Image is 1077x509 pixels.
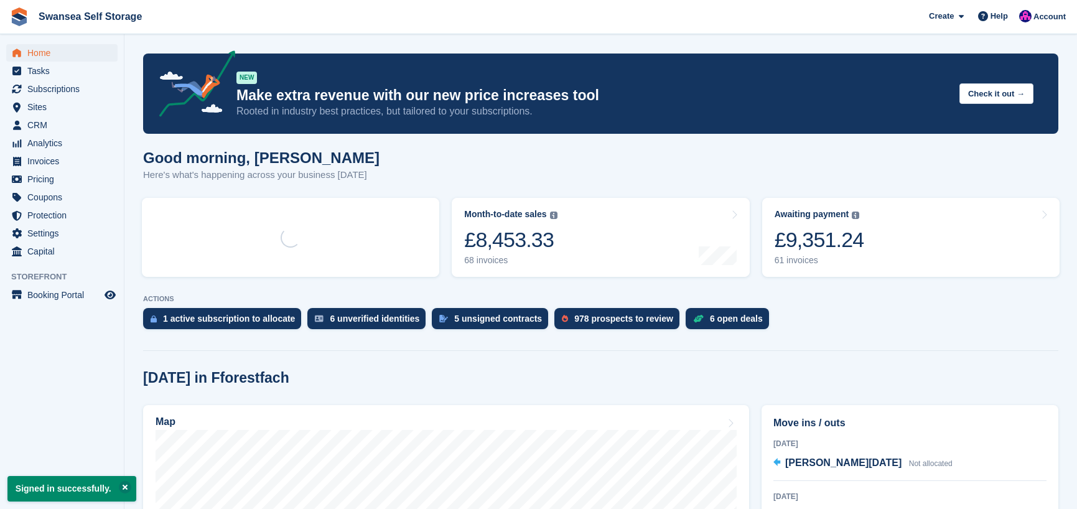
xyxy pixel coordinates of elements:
a: menu [6,152,118,170]
a: menu [6,134,118,152]
span: Coupons [27,189,102,206]
p: Signed in successfully. [7,476,136,502]
div: £8,453.33 [464,227,557,253]
h2: Map [156,416,175,427]
div: [DATE] [773,491,1047,502]
h2: [DATE] in Fforestfach [143,370,289,386]
img: price-adjustments-announcement-icon-8257ccfd72463d97f412b2fc003d46551f7dbcb40ab6d574587a9cd5c0d94... [149,50,236,121]
button: Check it out → [959,83,1033,104]
span: Storefront [11,271,124,283]
div: NEW [236,72,257,84]
img: icon-info-grey-7440780725fd019a000dd9b08b2336e03edf1995a4989e88bcd33f0948082b44.svg [852,212,859,219]
a: menu [6,225,118,242]
img: Donna Davies [1019,10,1032,22]
a: menu [6,98,118,116]
a: [PERSON_NAME][DATE] Not allocated [773,455,953,472]
img: verify_identity-adf6edd0f0f0b5bbfe63781bf79b02c33cf7c696d77639b501bdc392416b5a36.svg [315,315,324,322]
span: Not allocated [909,459,953,468]
a: 978 prospects to review [554,308,686,335]
span: Home [27,44,102,62]
img: deal-1b604bf984904fb50ccaf53a9ad4b4a5d6e5aea283cecdc64d6e3604feb123c2.svg [693,314,704,323]
img: prospect-51fa495bee0391a8d652442698ab0144808aea92771e9ea1ae160a38d050c398.svg [562,315,568,322]
a: Awaiting payment £9,351.24 61 invoices [762,198,1060,277]
span: Invoices [27,152,102,170]
span: [PERSON_NAME][DATE] [785,457,902,468]
div: 6 unverified identities [330,314,419,324]
span: CRM [27,116,102,134]
a: menu [6,62,118,80]
span: Settings [27,225,102,242]
a: Preview store [103,287,118,302]
a: menu [6,80,118,98]
span: Analytics [27,134,102,152]
a: menu [6,286,118,304]
div: 68 invoices [464,255,557,266]
a: 6 open deals [686,308,775,335]
span: Create [929,10,954,22]
span: Subscriptions [27,80,102,98]
h1: Good morning, [PERSON_NAME] [143,149,380,166]
div: 6 open deals [710,314,763,324]
div: 1 active subscription to allocate [163,314,295,324]
img: icon-info-grey-7440780725fd019a000dd9b08b2336e03edf1995a4989e88bcd33f0948082b44.svg [550,212,557,219]
a: menu [6,170,118,188]
div: [DATE] [773,438,1047,449]
a: 5 unsigned contracts [432,308,554,335]
a: Month-to-date sales £8,453.33 68 invoices [452,198,749,277]
a: 6 unverified identities [307,308,432,335]
a: menu [6,207,118,224]
span: Booking Portal [27,286,102,304]
div: 5 unsigned contracts [454,314,542,324]
img: stora-icon-8386f47178a22dfd0bd8f6a31ec36ba5ce8667c1dd55bd0f319d3a0aa187defe.svg [10,7,29,26]
span: Help [991,10,1008,22]
div: 978 prospects to review [574,314,673,324]
p: Here's what's happening across your business [DATE] [143,168,380,182]
a: 1 active subscription to allocate [143,308,307,335]
a: Swansea Self Storage [34,6,147,27]
a: menu [6,189,118,206]
span: Sites [27,98,102,116]
div: Month-to-date sales [464,209,546,220]
a: menu [6,243,118,260]
img: active_subscription_to_allocate_icon-d502201f5373d7db506a760aba3b589e785aa758c864c3986d89f69b8ff3... [151,315,157,323]
a: menu [6,116,118,134]
div: 61 invoices [775,255,864,266]
div: Awaiting payment [775,209,849,220]
p: Rooted in industry best practices, but tailored to your subscriptions. [236,105,949,118]
span: Capital [27,243,102,260]
p: Make extra revenue with our new price increases tool [236,86,949,105]
img: contract_signature_icon-13c848040528278c33f63329250d36e43548de30e8caae1d1a13099fd9432cc5.svg [439,315,448,322]
span: Pricing [27,170,102,188]
a: menu [6,44,118,62]
span: Protection [27,207,102,224]
div: £9,351.24 [775,227,864,253]
span: Account [1033,11,1066,23]
h2: Move ins / outs [773,416,1047,431]
p: ACTIONS [143,295,1058,303]
span: Tasks [27,62,102,80]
